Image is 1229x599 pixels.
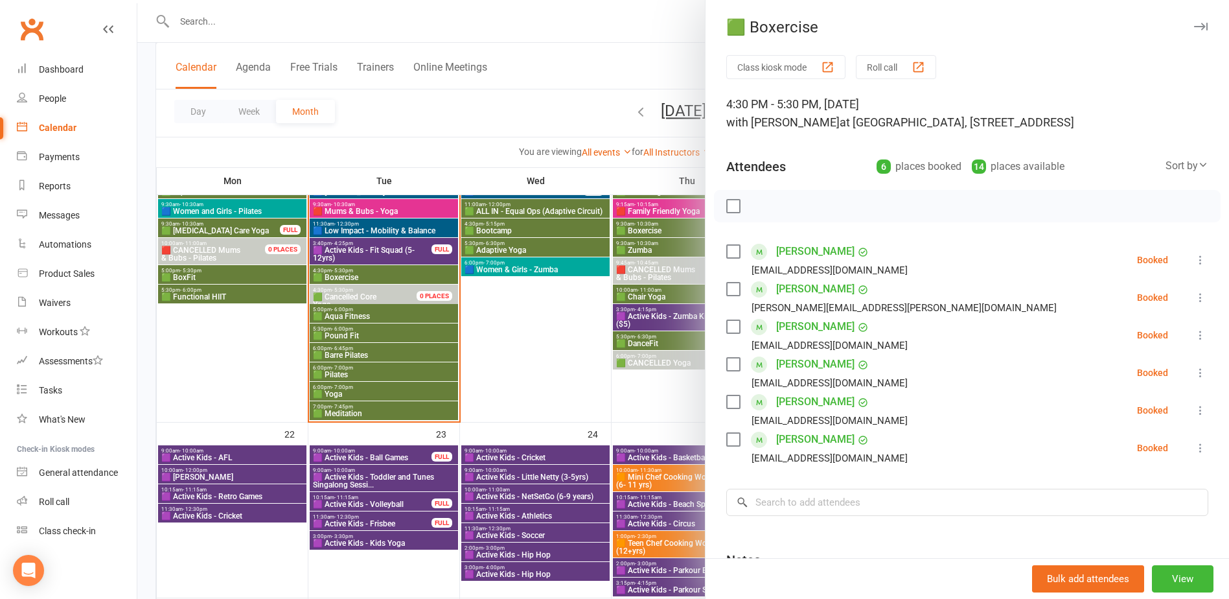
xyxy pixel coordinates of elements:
[1137,255,1168,264] div: Booked
[17,230,137,259] a: Automations
[726,115,840,129] span: with [PERSON_NAME]
[17,347,137,376] a: Assessments
[972,158,1064,176] div: places available
[972,159,986,174] div: 14
[752,262,908,279] div: [EMAIL_ADDRESS][DOMAIN_NAME]
[752,337,908,354] div: [EMAIL_ADDRESS][DOMAIN_NAME]
[1032,565,1144,593] button: Bulk add attendees
[39,526,96,536] div: Class check-in
[752,299,1057,316] div: [PERSON_NAME][EMAIL_ADDRESS][PERSON_NAME][DOMAIN_NAME]
[877,158,961,176] div: places booked
[726,551,761,569] div: Notes
[39,239,91,250] div: Automations
[776,241,855,262] a: [PERSON_NAME]
[17,517,137,546] a: Class kiosk mode
[39,210,80,220] div: Messages
[39,327,78,337] div: Workouts
[776,279,855,299] a: [PERSON_NAME]
[17,318,137,347] a: Workouts
[17,288,137,318] a: Waivers
[1152,565,1213,593] button: View
[17,201,137,230] a: Messages
[16,13,48,45] a: Clubworx
[17,259,137,288] a: Product Sales
[39,467,118,478] div: General attendance
[39,414,86,425] div: What's New
[776,316,855,337] a: [PERSON_NAME]
[39,268,95,279] div: Product Sales
[17,143,137,172] a: Payments
[17,84,137,113] a: People
[776,354,855,375] a: [PERSON_NAME]
[17,405,137,434] a: What's New
[39,385,62,395] div: Tasks
[1137,406,1168,415] div: Booked
[840,115,1074,129] span: at [GEOGRAPHIC_DATA], [STREET_ADDRESS]
[1137,331,1168,340] div: Booked
[39,181,71,191] div: Reports
[726,95,1208,132] div: 4:30 PM - 5:30 PM, [DATE]
[1137,443,1168,452] div: Booked
[17,55,137,84] a: Dashboard
[1137,368,1168,377] div: Booked
[17,376,137,405] a: Tasks
[776,429,855,450] a: [PERSON_NAME]
[39,123,76,133] div: Calendar
[17,487,137,517] a: Roll call
[877,159,891,174] div: 6
[752,450,908,467] div: [EMAIL_ADDRESS][DOMAIN_NAME]
[39,152,80,162] div: Payments
[39,356,103,366] div: Assessments
[39,497,69,507] div: Roll call
[752,412,908,429] div: [EMAIL_ADDRESS][DOMAIN_NAME]
[13,555,44,586] div: Open Intercom Messenger
[726,55,845,79] button: Class kiosk mode
[706,18,1229,36] div: 🟩 Boxercise
[776,392,855,412] a: [PERSON_NAME]
[17,458,137,487] a: General attendance kiosk mode
[1166,158,1208,174] div: Sort by
[17,172,137,201] a: Reports
[752,375,908,392] div: [EMAIL_ADDRESS][DOMAIN_NAME]
[39,64,84,75] div: Dashboard
[856,55,936,79] button: Roll call
[726,489,1208,516] input: Search to add attendees
[1137,293,1168,302] div: Booked
[726,158,786,176] div: Attendees
[17,113,137,143] a: Calendar
[39,93,66,104] div: People
[39,298,71,308] div: Waivers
